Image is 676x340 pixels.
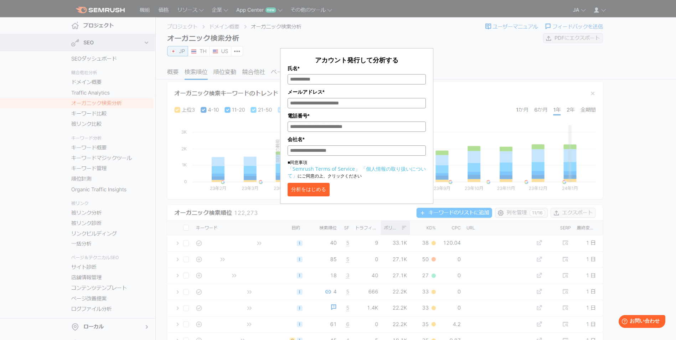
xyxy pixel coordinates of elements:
label: メールアドレス* [288,88,426,96]
label: 電話番号* [288,112,426,120]
iframe: Help widget launcher [613,312,668,332]
span: アカウント発行して分析する [315,56,398,64]
p: ■同意事項 にご同意の上、クリックください [288,159,426,179]
button: 分析をはじめる [288,183,330,196]
a: 「Semrush Terms of Service」 [288,165,360,172]
a: 「個人情報の取り扱いについて」 [288,165,426,179]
